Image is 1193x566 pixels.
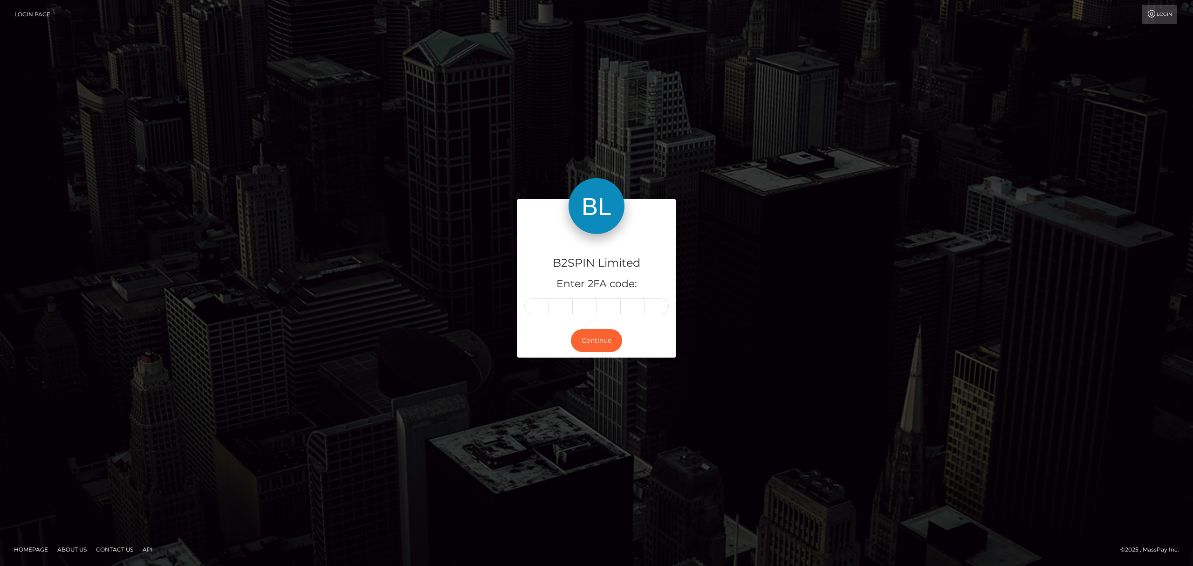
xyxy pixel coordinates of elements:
h5: Enter 2FA code: [524,277,669,291]
div: © 2025 , MassPay Inc. [1120,545,1186,555]
a: Homepage [10,542,52,557]
button: Continue [571,329,622,352]
h4: B2SPIN Limited [524,255,669,271]
a: About Us [54,542,90,557]
a: Login [1142,5,1177,24]
img: B2SPIN Limited [569,178,624,234]
a: API [139,542,157,557]
a: Login Page [14,5,50,24]
a: Contact Us [92,542,137,557]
